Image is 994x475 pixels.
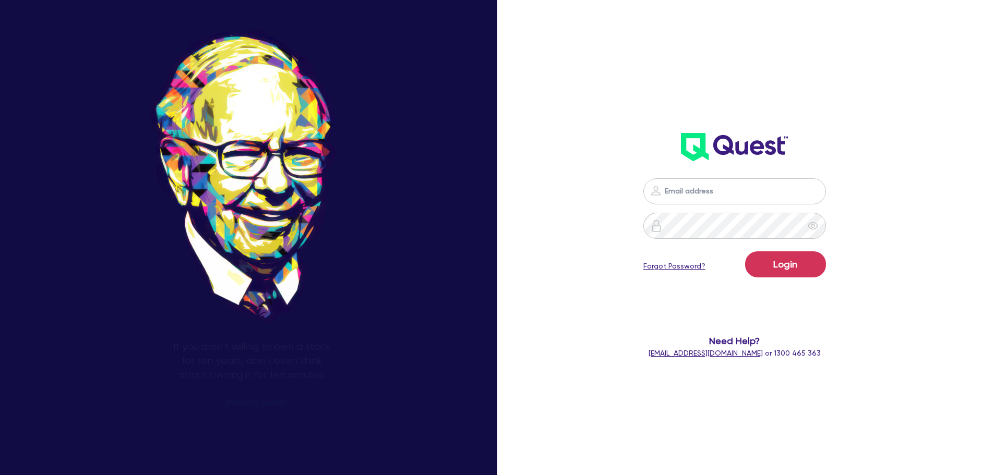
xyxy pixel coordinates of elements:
img: wH2k97JdezQIQAAAABJRU5ErkJggg== [681,133,788,161]
span: Need Help? [602,334,868,348]
span: - [PERSON_NAME] [219,400,284,408]
a: [EMAIL_ADDRESS][DOMAIN_NAME] [649,349,763,357]
a: Forgot Password? [643,261,705,272]
img: icon-password [650,185,662,197]
span: or 1300 465 363 [649,349,821,357]
img: icon-password [650,220,663,232]
input: Email address [643,178,826,204]
span: eye [808,221,818,231]
button: Login [745,251,826,277]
